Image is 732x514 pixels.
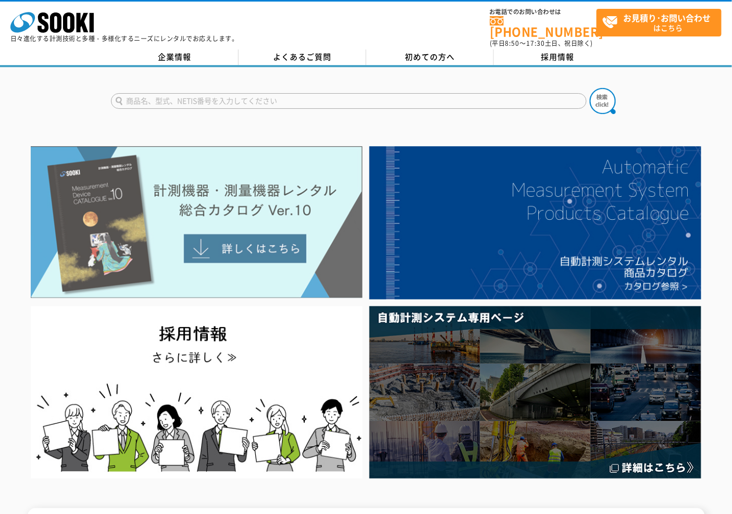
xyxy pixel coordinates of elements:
[405,51,455,62] span: 初めての方へ
[490,39,593,48] span: (平日 ～ 土日、祝日除く)
[31,306,363,479] img: SOOKI recruit
[111,49,239,65] a: 企業情報
[505,39,520,48] span: 8:50
[31,146,363,298] img: Catalog Ver10
[526,39,545,48] span: 17:30
[597,9,722,36] a: お見積り･お問い合わせはこちら
[490,16,597,37] a: [PHONE_NUMBER]
[494,49,622,65] a: 採用情報
[239,49,366,65] a: よくあるご質問
[590,88,616,114] img: btn_search.png
[490,9,597,15] span: お電話でのお問い合わせは
[602,9,721,35] span: はこちら
[369,146,701,299] img: 自動計測システムカタログ
[10,35,239,42] p: 日々進化する計測技術と多種・多様化するニーズにレンタルでお応えします。
[369,306,701,479] img: 自動計測システム専用ページ
[111,93,587,109] input: 商品名、型式、NETIS番号を入力してください
[366,49,494,65] a: 初めての方へ
[624,11,711,24] strong: お見積り･お問い合わせ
